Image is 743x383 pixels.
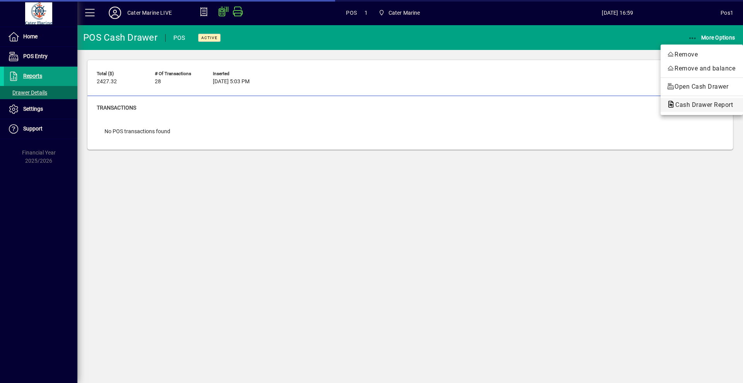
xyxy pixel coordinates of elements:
[661,48,743,62] button: Remove
[661,80,743,94] button: Open Cash Drawer
[667,82,737,91] span: Open Cash Drawer
[667,50,737,59] span: Remove
[661,62,743,76] button: Remove and balance
[667,64,737,73] span: Remove and balance
[667,101,737,108] span: Cash Drawer Report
